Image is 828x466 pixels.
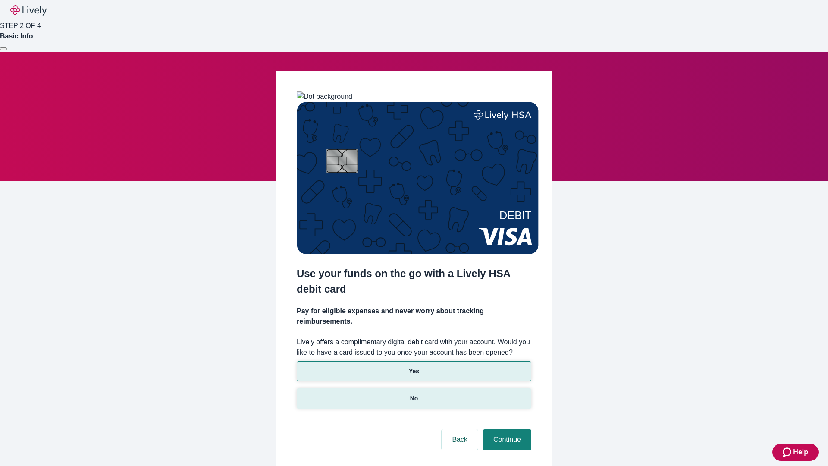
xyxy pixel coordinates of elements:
[442,429,478,450] button: Back
[409,367,419,376] p: Yes
[297,388,531,409] button: No
[297,102,539,254] img: Debit card
[10,5,47,16] img: Lively
[297,306,531,327] h4: Pay for eligible expenses and never worry about tracking reimbursements.
[483,429,531,450] button: Continue
[297,337,531,358] label: Lively offers a complimentary digital debit card with your account. Would you like to have a card...
[793,447,808,457] span: Help
[297,91,352,102] img: Dot background
[297,361,531,381] button: Yes
[772,444,819,461] button: Zendesk support iconHelp
[297,266,531,297] h2: Use your funds on the go with a Lively HSA debit card
[410,394,418,403] p: No
[783,447,793,457] svg: Zendesk support icon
